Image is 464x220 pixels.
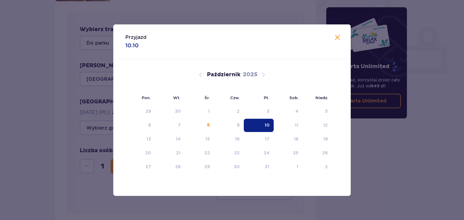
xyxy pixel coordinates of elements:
td: Data niedostępna. wtorek, 14 października 2025 [155,133,185,146]
div: 3 [267,108,269,114]
td: Data niedostępna. niedziela, 2 listopada 2025 [303,160,332,174]
td: Data niedostępna. niedziela, 19 października 2025 [303,133,332,146]
div: 26 [322,150,328,156]
td: Data niedostępna. wtorek, 30 września 2025 [155,105,185,118]
td: Data niedostępna. piątek, 24 października 2025 [244,146,274,160]
small: Sob. [289,95,299,100]
td: Data niedostępna. poniedziałek, 20 października 2025 [125,146,155,160]
td: Data niedostępna. czwartek, 30 października 2025 [214,160,244,174]
td: Data niedostępna. piątek, 31 października 2025 [244,160,274,174]
small: Śr. [205,95,210,100]
td: Data niedostępna. niedziela, 5 października 2025 [303,105,332,118]
td: Data niedostępna. sobota, 4 października 2025 [274,105,303,118]
td: Data niedostępna. środa, 15 października 2025 [185,133,214,146]
div: 6 [148,122,151,128]
div: 17 [265,136,269,142]
div: 21 [176,150,181,156]
div: 28 [175,164,181,170]
div: 29 [146,108,151,114]
small: Wt. [173,95,180,100]
div: 29 [205,164,210,170]
td: Data zaznaczona. piątek, 10 października 2025 [244,119,274,132]
div: 19 [323,136,328,142]
div: 7 [178,122,181,128]
div: 4 [295,108,298,114]
td: Data niedostępna. wtorek, 28 października 2025 [155,160,185,174]
p: 10.10 [125,42,139,49]
td: Data niedostępna. wtorek, 21 października 2025 [155,146,185,160]
td: Data niedostępna. piątek, 17 października 2025 [244,133,274,146]
small: Niedz. [315,95,328,100]
div: 30 [175,108,181,114]
td: Data niedostępna. niedziela, 26 października 2025 [303,146,332,160]
div: 25 [293,150,298,156]
div: 1 [297,164,298,170]
div: 12 [323,122,328,128]
div: 24 [264,150,269,156]
td: Data niedostępna. poniedziałek, 13 października 2025 [125,133,155,146]
button: Poprzedni miesiąc [197,71,204,78]
td: Data niedostępna. piątek, 3 października 2025 [244,105,274,118]
td: Data niedostępna. sobota, 11 października 2025 [274,119,303,132]
div: 16 [235,136,240,142]
div: 27 [146,164,151,170]
td: Data niedostępna. środa, 8 października 2025 [185,119,214,132]
div: 11 [295,122,298,128]
p: 2025 [243,71,257,78]
div: 10 [265,122,269,128]
p: Przyjazd [125,34,147,41]
small: Pon. [142,95,151,100]
td: Data niedostępna. czwartek, 16 października 2025 [214,133,244,146]
button: Następny miesiąc [260,71,267,78]
div: 18 [294,136,298,142]
div: 1 [208,108,210,114]
td: Data niedostępna. poniedziałek, 6 października 2025 [125,119,155,132]
td: Data niedostępna. poniedziałek, 27 października 2025 [125,160,155,174]
div: 13 [147,136,151,142]
div: 15 [205,136,210,142]
td: Data niedostępna. niedziela, 12 października 2025 [303,119,332,132]
td: Data niedostępna. środa, 22 października 2025 [185,146,214,160]
td: Data niedostępna. sobota, 18 października 2025 [274,133,303,146]
div: 14 [176,136,181,142]
div: 8 [207,122,210,128]
div: 2 [237,108,240,114]
td: Data niedostępna. czwartek, 9 października 2025 [214,119,244,132]
p: Październik [207,71,240,78]
small: Czw. [230,95,240,100]
div: 5 [325,108,328,114]
td: Data niedostępna. poniedziałek, 29 września 2025 [125,105,155,118]
div: 9 [237,122,240,128]
td: Data niedostępna. środa, 1 października 2025 [185,105,214,118]
div: 2 [325,164,328,170]
div: 22 [205,150,210,156]
td: Data niedostępna. środa, 29 października 2025 [185,160,214,174]
div: 20 [145,150,151,156]
div: 31 [265,164,269,170]
td: Data niedostępna. sobota, 25 października 2025 [274,146,303,160]
button: Zamknij [334,34,341,42]
td: Data niedostępna. wtorek, 7 października 2025 [155,119,185,132]
div: 30 [234,164,240,170]
td: Data niedostępna. czwartek, 23 października 2025 [214,146,244,160]
div: 23 [234,150,240,156]
td: Data niedostępna. sobota, 1 listopada 2025 [274,160,303,174]
small: Pt. [264,95,269,100]
td: Data niedostępna. czwartek, 2 października 2025 [214,105,244,118]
